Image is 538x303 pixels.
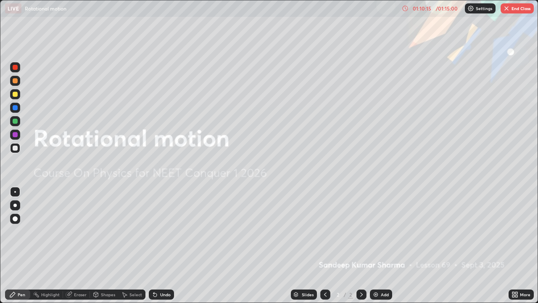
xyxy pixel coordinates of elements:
[434,6,460,11] div: / 01:15:00
[334,292,342,297] div: 2
[344,292,346,297] div: /
[41,292,60,297] div: Highlight
[381,292,389,297] div: Add
[302,292,314,297] div: Slides
[8,5,19,12] p: LIVE
[372,291,379,298] img: add-slide-button
[74,292,87,297] div: Eraser
[129,292,142,297] div: Select
[520,292,530,297] div: More
[18,292,25,297] div: Pen
[101,292,115,297] div: Shapes
[501,3,534,13] button: End Class
[160,292,171,297] div: Undo
[476,6,492,11] p: Settings
[467,5,474,12] img: class-settings-icons
[348,291,353,298] div: 2
[25,5,66,12] p: Rotational motion
[503,5,510,12] img: end-class-cross
[410,6,434,11] div: 01:10:15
